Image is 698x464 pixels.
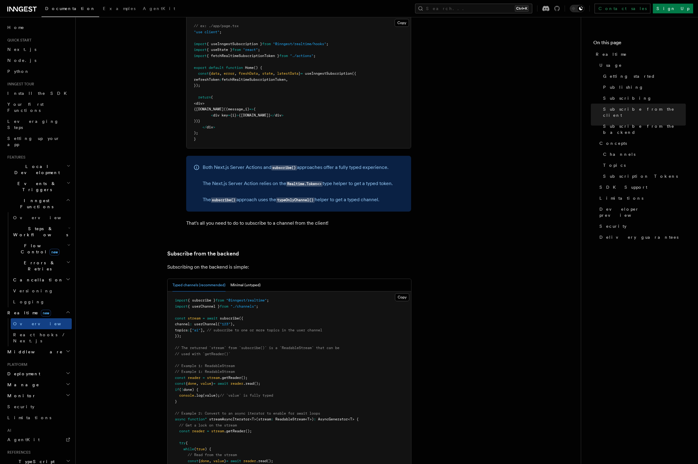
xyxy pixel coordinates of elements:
span: try [179,441,186,445]
span: .read [256,459,267,463]
button: Monitor [5,390,72,401]
button: Copy [395,19,409,27]
a: Overview [11,318,72,329]
span: async [175,417,186,421]
span: Quick start [5,38,31,43]
span: Realtime [5,310,51,316]
span: reader [243,459,256,463]
span: { fetchRealtimeSubscriptionToken } [207,54,279,58]
span: true [196,447,205,451]
span: = [203,316,205,320]
a: Subscribing [601,93,686,104]
span: Install the SDK [7,91,71,96]
span: default [209,66,224,70]
p: Both Next.js Server Actions and approaches offer a fully typed experience. [203,163,393,172]
span: ReadableStream [275,417,305,421]
span: // The returned `stream` from `subscribe()` is a `ReadableStream` that can be [175,346,339,350]
span: = [228,113,230,117]
span: Local Development [5,163,67,176]
span: console [179,393,194,398]
span: "./actions" [290,54,313,58]
span: from [279,54,288,58]
p: The approach uses the helper to get a typed channel. [203,195,393,204]
span: subscribe [220,316,239,320]
span: ( [194,447,196,451]
span: const [175,316,186,320]
span: </ [271,113,275,117]
span: import [194,42,207,46]
span: ( [218,322,220,326]
div: Realtimenew [5,318,72,346]
span: data [211,71,219,76]
span: topics [175,328,188,332]
span: > { [352,417,359,421]
a: Usage [597,60,686,71]
h4: On this page [593,39,686,49]
span: = [301,71,303,76]
span: < [250,417,252,421]
span: , [286,77,288,82]
span: Limitations [599,195,643,201]
span: Setting up your app [7,136,60,147]
span: ) { [205,447,211,451]
span: // Example 2: Convert to an async iterator to enable for await loops [175,411,320,416]
span: // `value` is fully typed [220,393,273,398]
span: Deployment [5,371,40,377]
span: , [234,71,237,76]
span: const [175,376,186,380]
a: Limitations [5,412,72,423]
button: Steps & Workflows [11,223,72,240]
span: Leveraging Steps [7,119,59,130]
span: from [232,48,241,52]
span: < [348,417,350,421]
span: "123" [220,322,230,326]
span: Inngest Functions [5,198,66,210]
span: error [224,71,234,76]
span: , [219,71,222,76]
a: Concepts [597,138,686,149]
span: function* [188,417,207,421]
span: => [249,107,254,111]
span: > [213,125,215,129]
span: from [215,298,224,302]
a: Leveraging Steps [5,116,72,133]
a: Topics [601,160,686,171]
span: , [233,322,235,326]
span: }); [175,334,181,338]
span: { useState } [207,48,232,52]
a: Home [5,22,72,33]
button: Middleware [5,346,72,357]
span: < [305,417,307,421]
span: Concepts [599,140,627,146]
span: latestData [277,71,298,76]
a: Subscribe from the client [601,104,686,121]
a: Security [597,221,686,232]
a: Install the SDK [5,88,72,99]
span: reader [192,429,205,433]
a: Python [5,66,72,77]
span: T [252,417,254,421]
span: // Read from the stream [188,453,237,457]
span: Documentation [45,6,96,11]
span: streamAsyncIterator [209,417,250,421]
span: const [188,459,198,463]
span: export [194,66,207,70]
span: (); [254,381,260,386]
span: Platform [5,362,27,367]
span: import [194,54,207,58]
a: Getting started [601,71,686,82]
span: SDK Support [599,184,647,190]
span: "use client" [194,30,219,34]
span: } [194,137,196,141]
span: div key [213,113,228,117]
span: Topics [603,162,626,168]
a: Contact sales [595,4,650,13]
span: Channels [603,151,635,157]
a: Channels [601,149,686,160]
span: React hooks / Next.js [13,332,67,343]
span: Subscribe from the client [603,106,686,118]
span: }); [194,83,200,87]
span: div [207,125,213,129]
span: freshData [239,71,258,76]
span: "react" [243,48,258,52]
